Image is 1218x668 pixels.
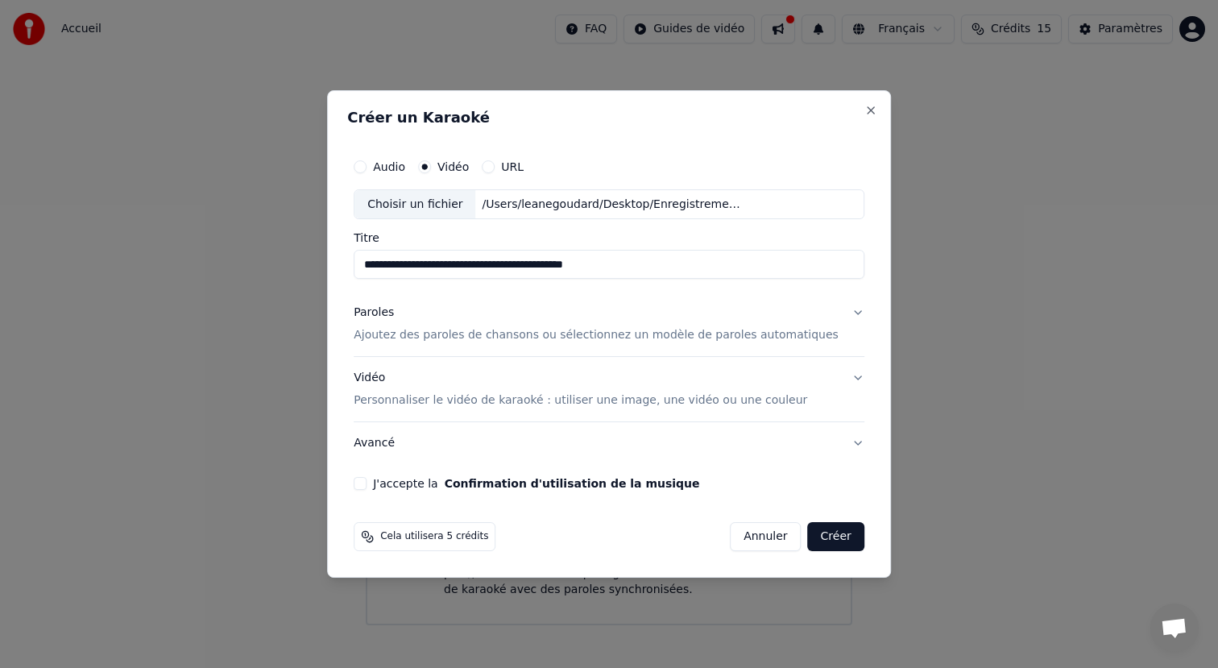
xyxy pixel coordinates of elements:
div: Vidéo [354,371,807,409]
span: Cela utilisera 5 crédits [380,530,488,543]
h2: Créer un Karaoké [347,110,871,125]
button: ParolesAjoutez des paroles de chansons ou sélectionnez un modèle de paroles automatiques [354,293,864,357]
label: URL [501,161,524,172]
p: Ajoutez des paroles de chansons ou sélectionnez un modèle de paroles automatiques [354,328,839,344]
label: Audio [373,161,405,172]
button: Créer [808,522,864,551]
label: Vidéo [437,161,469,172]
p: Personnaliser le vidéo de karaoké : utiliser une image, une vidéo ou une couleur [354,392,807,409]
label: Titre [354,233,864,244]
button: VidéoPersonnaliser le vidéo de karaoké : utiliser une image, une vidéo ou une couleur [354,358,864,422]
label: J'accepte la [373,478,699,489]
div: /Users/leanegoudard/Desktop/Enregistrement de l’écran [DATE] 10.34.11.mov [476,197,750,213]
button: Annuler [730,522,801,551]
div: Paroles [354,305,394,322]
button: Avancé [354,422,864,464]
button: J'accepte la [445,478,700,489]
div: Choisir un fichier [354,190,475,219]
